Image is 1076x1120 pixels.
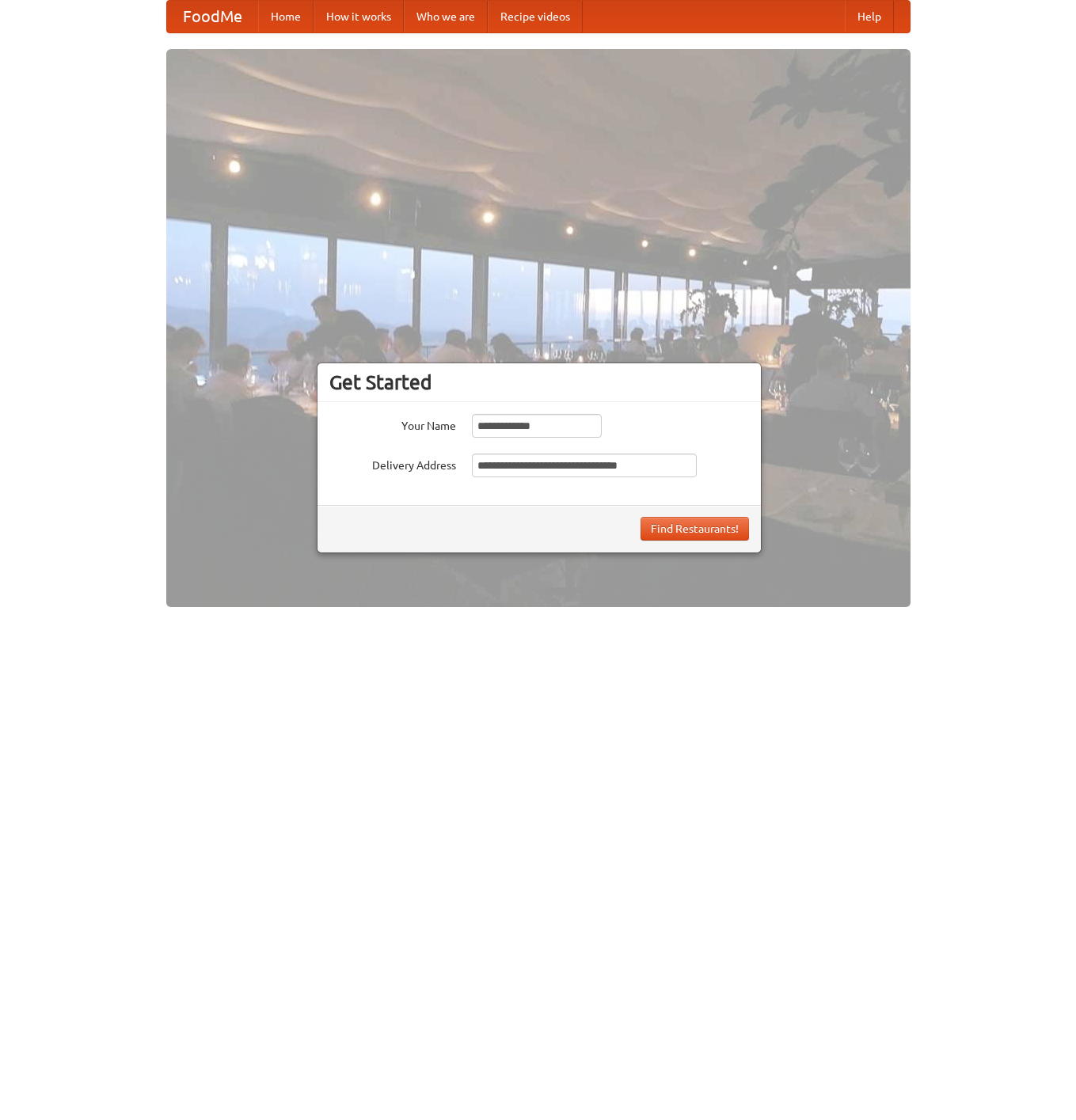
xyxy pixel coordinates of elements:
a: Help [845,1,894,32]
label: Delivery Address [329,454,456,473]
button: Find Restaurants! [641,517,749,541]
a: Home [258,1,314,32]
h3: Get Started [329,370,749,394]
a: Who we are [404,1,488,32]
a: FoodMe [167,1,258,32]
label: Your Name [329,414,456,434]
a: Recipe videos [488,1,583,32]
a: How it works [314,1,404,32]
